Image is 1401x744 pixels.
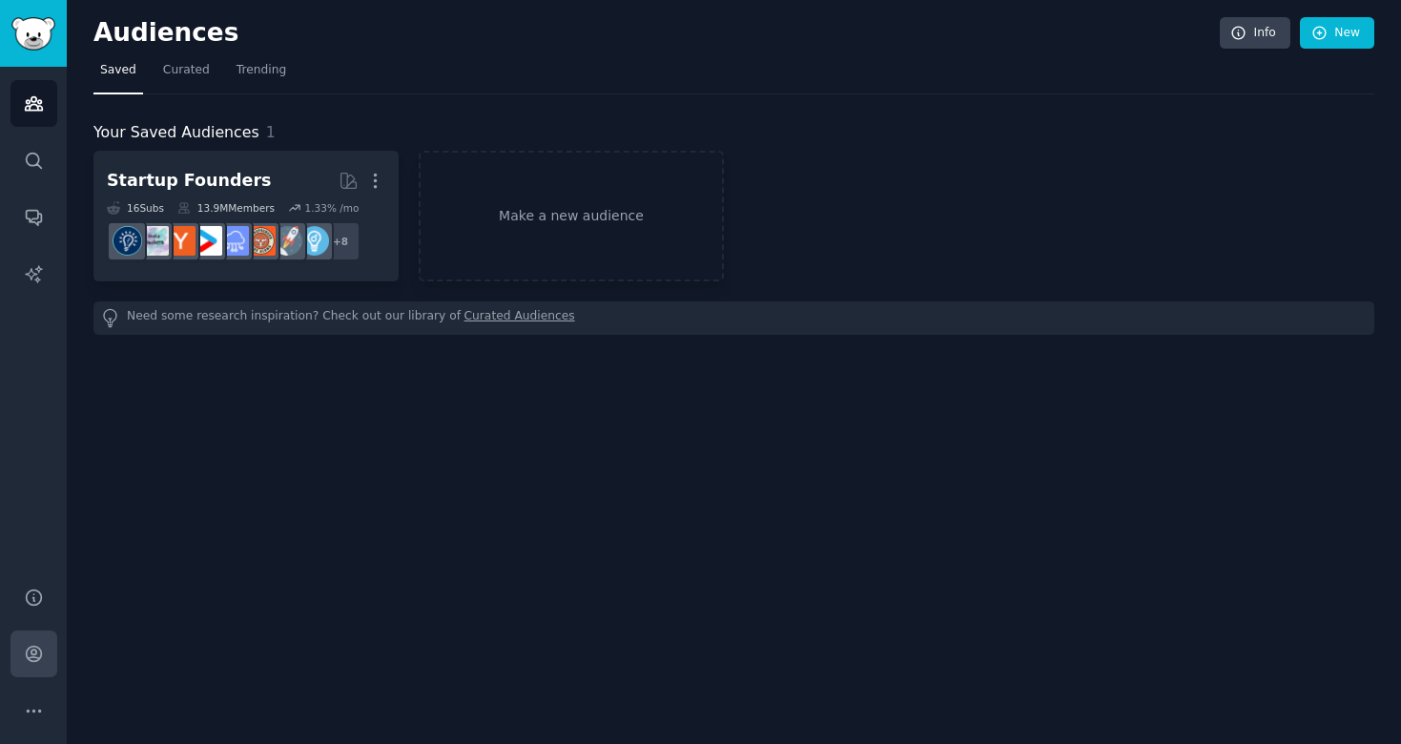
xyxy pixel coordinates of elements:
h2: Audiences [93,18,1220,49]
a: Curated Audiences [464,308,575,328]
img: indiehackers [139,226,169,256]
a: Info [1220,17,1290,50]
span: Trending [237,62,286,79]
a: Trending [230,55,293,94]
a: New [1300,17,1374,50]
img: SaaS [219,226,249,256]
span: Your Saved Audiences [93,121,259,145]
a: Startup Founders16Subs13.9MMembers1.33% /mo+8EntrepreneurstartupsEntrepreneurRideAlongSaaSstartup... [93,151,399,281]
img: Entrepreneur [299,226,329,256]
a: Make a new audience [419,151,724,281]
div: Startup Founders [107,169,271,193]
img: startups [273,226,302,256]
img: startup [193,226,222,256]
div: Need some research inspiration? Check out our library of [93,301,1374,335]
span: Saved [100,62,136,79]
img: ycombinator [166,226,196,256]
span: 1 [266,123,276,141]
img: EntrepreneurRideAlong [246,226,276,256]
img: Entrepreneurship [113,226,142,256]
div: 16 Sub s [107,201,164,215]
span: Curated [163,62,210,79]
div: 1.33 % /mo [304,201,359,215]
img: GummySearch logo [11,17,55,51]
div: + 8 [320,221,361,261]
a: Curated [156,55,216,94]
a: Saved [93,55,143,94]
div: 13.9M Members [177,201,275,215]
